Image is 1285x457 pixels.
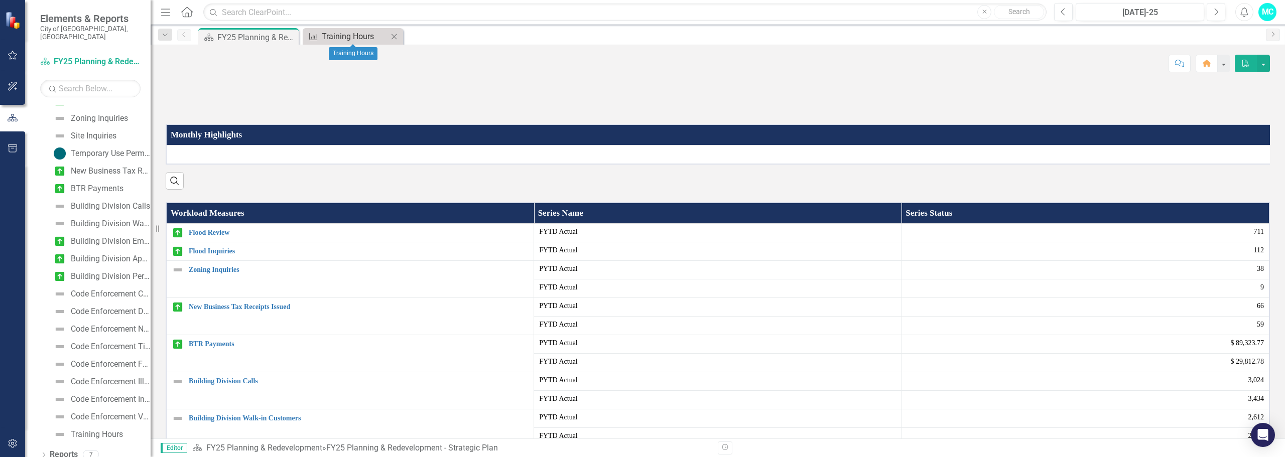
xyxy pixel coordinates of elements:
[54,288,66,300] img: Not Defined
[51,339,151,355] a: Code Enforcement Title Searches
[54,341,66,353] img: Not Defined
[54,358,66,370] img: Not Defined
[54,235,66,247] img: On Target
[305,30,388,43] a: Training Hours
[54,112,66,124] img: Not Defined
[71,202,150,211] div: Building Division Calls
[71,325,151,334] div: Code Enforcement Notice of Violations
[539,412,896,422] span: PYTD Actual
[51,233,151,249] a: Building Division Emails
[189,247,529,255] a: Flood Inquiries
[1079,7,1201,19] div: [DATE]-25
[54,393,66,405] img: Not Defined
[71,237,151,246] div: Building Division Emails
[166,297,534,335] td: Double-Click to Edit Right Click for Context Menu
[189,229,529,236] a: Flood Review
[206,443,322,452] a: FY25 Planning & Redevelopment
[51,128,116,144] a: Site Inquiries
[1254,227,1264,237] span: 711
[51,163,151,179] a: New Business Tax Receipts Issued
[54,306,66,318] img: Not Defined
[51,303,151,320] a: Code Enforcement Door Hangers/Warning Notices
[172,375,184,387] img: Not Defined
[1076,3,1204,21] button: [DATE]-25
[51,356,151,372] a: Code Enforcement Fence, Driveway and Landscape Inspections
[54,428,66,440] img: Not Defined
[1258,3,1276,21] button: MC
[172,264,184,276] img: Not Defined
[539,282,896,292] span: FYTD Actual
[54,411,66,423] img: Not Defined
[539,431,896,441] span: FYTD Actual
[1257,320,1264,330] span: 59
[1257,301,1264,311] span: 66
[329,47,377,60] div: Training Hours
[71,114,128,123] div: Zoning Inquiries
[539,394,896,404] span: FYTD Actual
[166,372,534,409] td: Double-Click to Edit Right Click for Context Menu
[51,391,151,407] a: Code Enforcement Inoperable Vehicles
[54,130,66,142] img: Not Defined
[172,301,184,313] img: On Target
[189,377,529,385] a: Building Division Calls
[189,266,529,273] a: Zoning Inquiries
[1248,394,1264,404] span: 3,434
[172,227,184,239] img: On Target
[71,342,151,351] div: Code Enforcement Title Searches
[166,260,534,297] td: Double-Click to Edit Right Click for Context Menu
[54,270,66,282] img: On Target
[71,149,151,158] div: Temporary Use Permits Issued
[172,245,184,257] img: On Target
[51,145,151,162] a: Temporary Use Permits Issued
[994,5,1044,19] button: Search
[172,338,184,350] img: On Target
[51,374,151,390] a: Code Enforcement Illegal Signs Removed
[539,375,896,385] span: PYTD Actual
[71,254,151,263] div: Building Division Applications Received
[71,272,151,281] div: Building Division Permits Issued
[539,245,896,255] span: FYTD Actual
[1257,264,1264,274] span: 38
[54,147,66,160] img: No Target Set
[1254,245,1264,255] span: 112
[51,198,150,214] a: Building Division Calls
[51,268,151,284] a: Building Division Permits Issued
[1251,423,1275,447] div: Open Intercom Messenger
[1008,8,1030,16] span: Search
[54,253,66,265] img: On Target
[54,376,66,388] img: Not Defined
[71,395,151,404] div: Code Enforcement Inoperable Vehicles
[71,430,123,439] div: Training Hours
[40,13,141,25] span: Elements & Reports
[1231,357,1264,367] span: $ 29,812.78
[166,409,534,446] td: Double-Click to Edit Right Click for Context Menu
[71,167,151,176] div: New Business Tax Receipts Issued
[51,251,151,267] a: Building Division Applications Received
[71,412,151,421] div: Code Enforcement Voluntary Compliance
[217,31,296,44] div: FY25 Planning & Redevelopment - Strategic Plan
[54,218,66,230] img: Not Defined
[166,223,534,242] td: Double-Click to Edit Right Click for Context Menu
[539,264,896,274] span: PYTD Actual
[40,25,141,41] small: City of [GEOGRAPHIC_DATA], [GEOGRAPHIC_DATA]
[51,286,151,302] a: Code Enforcement Complaints
[51,426,123,442] a: Training Hours
[40,56,141,68] a: FY25 Planning & Redevelopment
[51,181,123,197] a: BTR Payments
[166,242,534,260] td: Double-Click to Edit Right Click for Context Menu
[1248,431,1264,441] span: 2,591
[161,443,187,453] span: Editor
[189,303,529,311] a: New Business Tax Receipts Issued
[189,414,529,422] a: Building Division Walk-in Customers
[54,183,66,195] img: On Target
[539,357,896,367] span: FYTD Actual
[54,165,66,177] img: On Target
[51,321,151,337] a: Code Enforcement Notice of Violations
[539,227,896,237] span: FYTD Actual
[54,323,66,335] img: Not Defined
[1248,412,1264,422] span: 2,612
[51,110,128,126] a: Zoning Inquiries
[1248,375,1264,385] span: 3,024
[322,30,388,43] div: Training Hours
